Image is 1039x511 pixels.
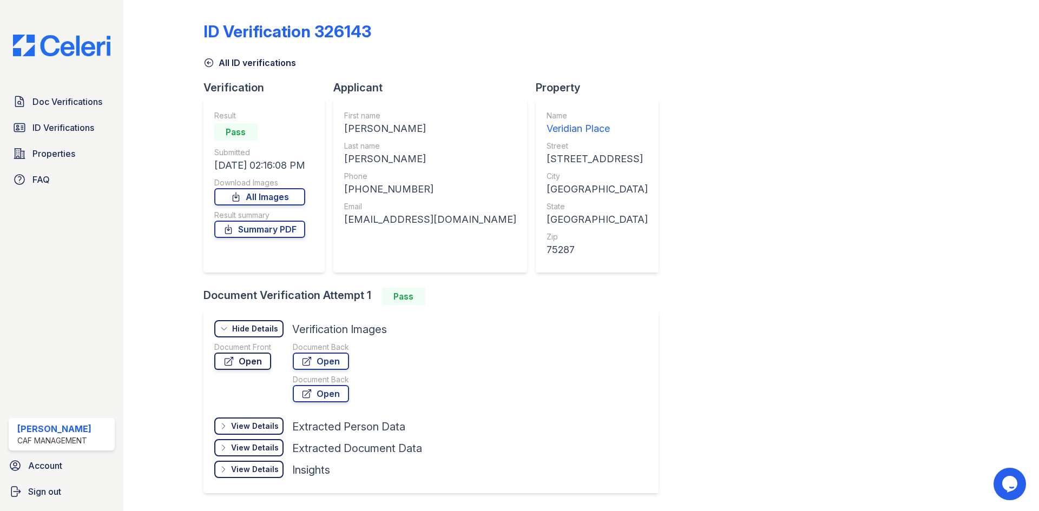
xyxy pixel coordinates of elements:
[214,210,305,221] div: Result summary
[994,468,1028,500] iframe: chat widget
[214,123,258,141] div: Pass
[344,151,516,167] div: [PERSON_NAME]
[547,201,648,212] div: State
[203,22,371,41] div: ID Verification 326143
[9,143,115,164] a: Properties
[232,323,278,334] div: Hide Details
[293,342,349,353] div: Document Back
[214,353,271,370] a: Open
[214,188,305,205] a: All Images
[344,121,516,136] div: [PERSON_NAME]
[547,110,648,136] a: Name Veridian Place
[214,221,305,238] a: Summary PDF
[203,288,667,305] div: Document Verification Attempt 1
[344,201,516,212] div: Email
[293,385,349,402] a: Open
[547,110,648,121] div: Name
[28,485,61,498] span: Sign out
[32,173,50,186] span: FAQ
[231,464,279,475] div: View Details
[4,35,119,56] img: CE_Logo_Blue-a8612792a0a2168367f1c8372b55b34899dd931a85d93a1a3d3e32e68fde9ad4.png
[231,421,279,432] div: View Details
[333,80,536,95] div: Applicant
[536,80,667,95] div: Property
[547,242,648,257] div: 75287
[547,212,648,227] div: [GEOGRAPHIC_DATA]
[231,442,279,453] div: View Details
[214,158,305,173] div: [DATE] 02:16:08 PM
[9,169,115,190] a: FAQ
[344,141,516,151] div: Last name
[293,353,349,370] a: Open
[32,121,94,134] span: ID Verifications
[293,374,349,385] div: Document Back
[214,110,305,121] div: Result
[547,151,648,167] div: [STREET_ADDRESS]
[344,110,516,121] div: First name
[214,147,305,158] div: Submitted
[17,435,91,446] div: CAF Management
[214,177,305,188] div: Download Images
[547,141,648,151] div: Street
[292,322,387,337] div: Verification Images
[382,288,425,305] div: Pass
[9,91,115,112] a: Doc Verifications
[292,441,422,456] div: Extracted Document Data
[4,455,119,476] a: Account
[344,182,516,197] div: [PHONE_NUMBER]
[292,419,405,434] div: Extracted Person Data
[203,56,296,69] a: All ID verifications
[214,342,271,353] div: Document Front
[547,121,648,136] div: Veridian Place
[32,95,102,108] span: Doc Verifications
[547,182,648,197] div: [GEOGRAPHIC_DATA]
[203,80,333,95] div: Verification
[547,231,648,242] div: Zip
[32,147,75,160] span: Properties
[9,117,115,138] a: ID Verifications
[344,212,516,227] div: [EMAIL_ADDRESS][DOMAIN_NAME]
[28,459,62,472] span: Account
[344,171,516,182] div: Phone
[547,171,648,182] div: City
[4,481,119,502] a: Sign out
[17,422,91,435] div: [PERSON_NAME]
[292,462,330,477] div: Insights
